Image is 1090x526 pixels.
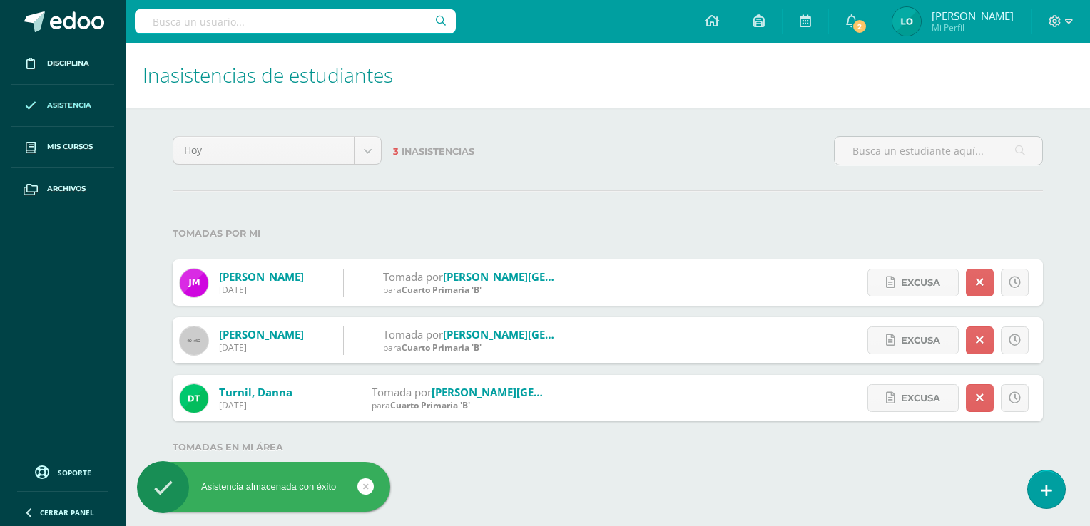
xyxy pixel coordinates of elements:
[372,399,543,411] div: para
[432,385,626,399] a: [PERSON_NAME][GEOGRAPHIC_DATA]
[17,462,108,481] a: Soporte
[219,385,292,399] a: Turnil, Danna
[835,137,1042,165] input: Busca un estudiante aquí...
[402,284,482,296] span: Cuarto Primaria 'B'
[40,507,94,517] span: Cerrar panel
[173,137,381,164] a: Hoy
[219,327,304,341] a: [PERSON_NAME]
[383,341,554,354] div: para
[402,341,482,354] span: Cuarto Primaria 'B'
[443,327,637,341] a: [PERSON_NAME][GEOGRAPHIC_DATA]
[852,19,867,34] span: 2
[219,284,304,296] div: [DATE]
[180,384,208,413] img: d687a784a805a7b8a851e083a4b195ac.png
[47,141,93,153] span: Mis cursos
[867,269,959,296] a: Excusa
[372,385,432,399] span: Tomada por
[135,9,456,33] input: Busca un usuario...
[901,269,940,296] span: Excusa
[219,341,304,354] div: [DATE]
[383,327,443,341] span: Tomada por
[184,137,343,164] span: Hoy
[901,385,940,411] span: Excusa
[137,480,390,493] div: Asistencia almacenada con éxito
[402,146,474,157] span: Inasistencias
[173,433,1043,462] label: Tomadas en mi área
[11,85,114,127] a: Asistencia
[383,269,443,284] span: Tomada por
[219,269,304,284] a: [PERSON_NAME]
[11,43,114,85] a: Disciplina
[443,269,637,284] a: [PERSON_NAME][GEOGRAPHIC_DATA]
[180,326,208,355] img: 60x60
[173,219,1043,248] label: Tomadas por mi
[47,58,89,69] span: Disciplina
[932,21,1014,33] span: Mi Perfil
[47,100,91,111] span: Asistencia
[180,269,208,297] img: 99343d1baa0c9e2ced53139afc9ee4ee.png
[867,326,959,354] a: Excusa
[390,399,470,411] span: Cuarto Primaria 'B'
[932,9,1014,23] span: [PERSON_NAME]
[143,61,393,88] span: Inasistencias de estudiantes
[393,146,399,157] span: 3
[58,468,91,478] span: Soporte
[47,183,86,195] span: Archivos
[901,327,940,354] span: Excusa
[383,284,554,296] div: para
[11,168,114,210] a: Archivos
[892,7,921,36] img: 3741b5ecfe3cf2bdabaa89a223feb945.png
[219,399,292,411] div: [DATE]
[11,127,114,169] a: Mis cursos
[867,384,959,412] a: Excusa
